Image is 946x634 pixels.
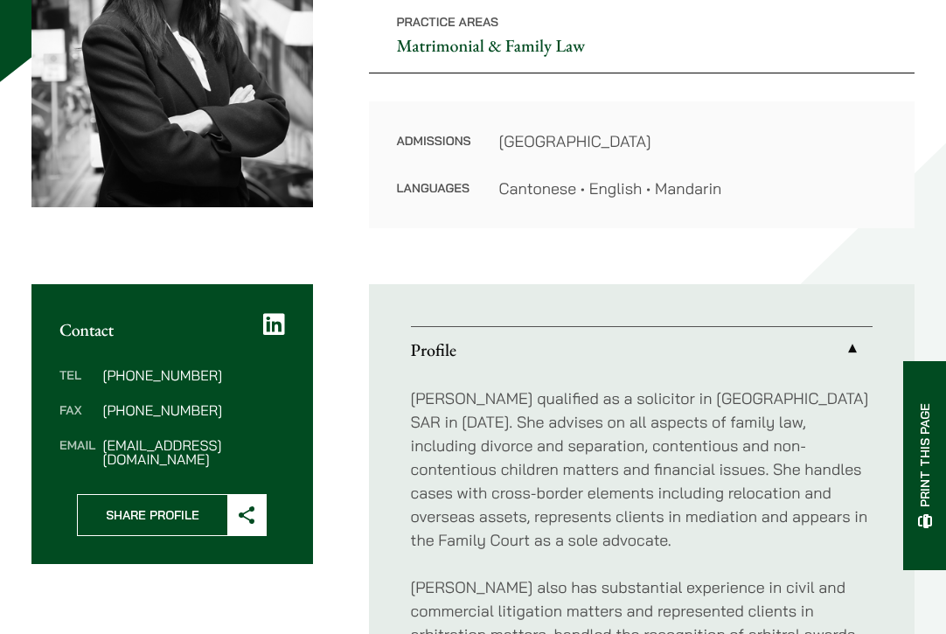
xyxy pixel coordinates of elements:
[59,438,95,466] dt: Email
[59,403,95,438] dt: Fax
[499,129,887,153] dd: [GEOGRAPHIC_DATA]
[397,14,499,30] span: Practice Areas
[397,34,586,57] a: Matrimonial & Family Law
[411,327,873,373] a: Profile
[499,177,887,200] dd: Cantonese • English • Mandarin
[102,368,284,382] dd: [PHONE_NUMBER]
[77,494,267,536] button: Share Profile
[102,403,284,417] dd: [PHONE_NUMBER]
[411,387,873,552] p: [PERSON_NAME] qualified as a solicitor in [GEOGRAPHIC_DATA] SAR in [DATE]. She advises on all asp...
[102,438,284,466] dd: [EMAIL_ADDRESS][DOMAIN_NAME]
[59,368,95,403] dt: Tel
[397,129,471,177] dt: Admissions
[397,177,471,200] dt: Languages
[59,319,285,340] h2: Contact
[78,495,227,535] span: Share Profile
